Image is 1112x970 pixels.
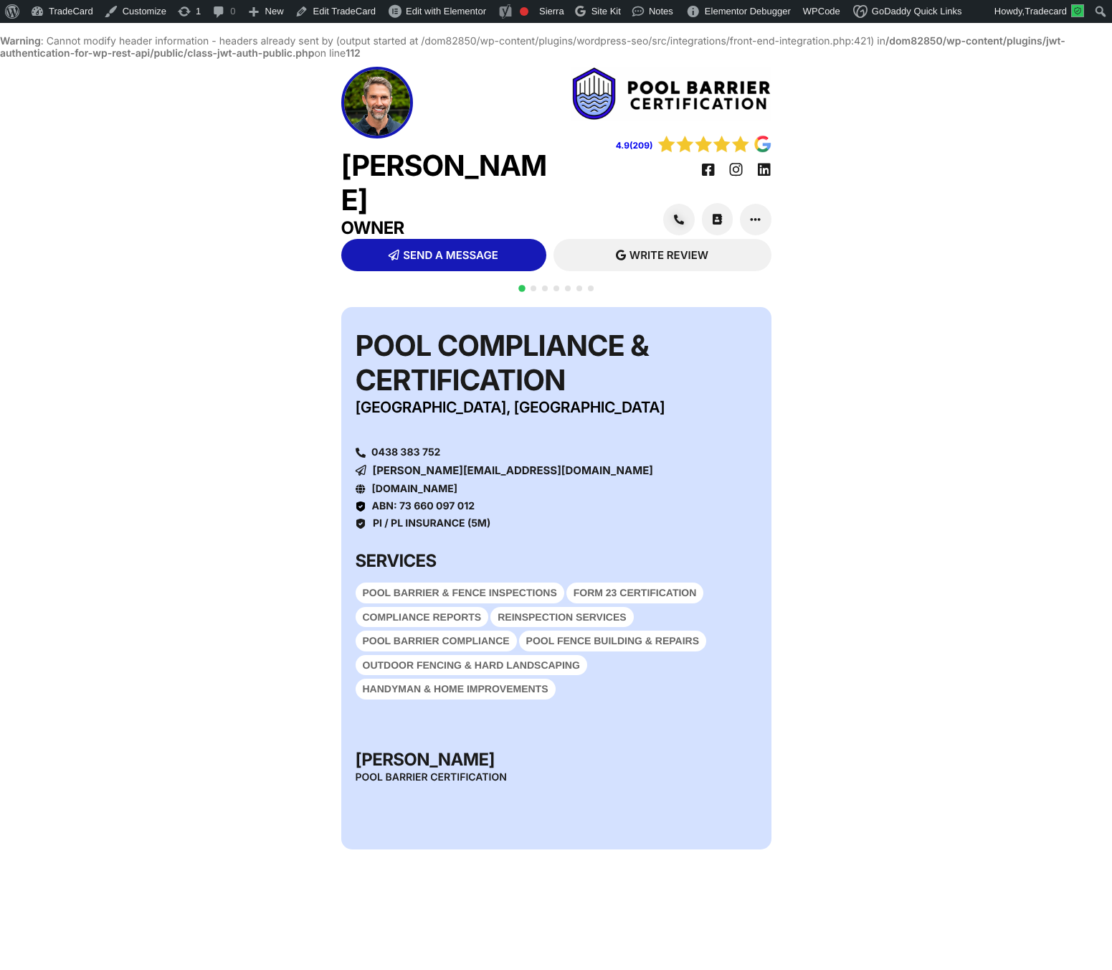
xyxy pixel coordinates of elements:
h2: Pool Compliance & Certification [356,329,725,397]
b: 112 [346,47,361,60]
div: OUTDOOR FENCING & HARD LANDSCAPING [356,655,587,676]
span: Go to slide 7 [588,286,594,291]
a: 4.9(209) [616,140,653,151]
h6: Pool Barrier Certification [356,771,584,785]
div: COMPLIANCE REPORTS [356,607,489,628]
a: 0438 383 752 [356,448,757,458]
span: Go to slide 2 [531,286,536,291]
span: Go to slide 6 [576,286,582,291]
h3: SERVICES [356,550,584,572]
div: FORM 23 CERTIFICATION [566,583,704,603]
div: POOL FENCE BUILDING & REPAIRS [519,631,706,651]
a: poolbarriercertification.com [356,484,366,494]
h4: [GEOGRAPHIC_DATA], [GEOGRAPHIC_DATA] [356,397,725,419]
span: Go to slide 3 [542,286,548,291]
span: Site Kit [591,6,621,17]
span: [PERSON_NAME][EMAIL_ADDRESS][DOMAIN_NAME] [373,465,654,476]
h2: [PERSON_NAME] [341,149,556,217]
span: Tradecard [1025,6,1067,17]
span: WRITE REVIEW [629,250,708,260]
a: [DOMAIN_NAME] [372,483,458,495]
span: SEND A MESSAGE [403,250,498,260]
a: WRITE REVIEW [553,239,771,271]
div: Focus keyphrase not set [520,7,528,16]
span: Go to slide 5 [565,286,571,291]
span: Go to slide 1 [518,285,526,292]
span: Go to slide 4 [553,286,559,291]
h3: [PERSON_NAME] [356,749,584,771]
a: [PERSON_NAME][EMAIL_ADDRESS][DOMAIN_NAME] [356,465,654,476]
a: SEND A MESSAGE [341,239,546,271]
h3: Owner [341,217,556,239]
span: ABN: 73 660 097 012 [372,500,475,512]
div: HANDYMAN & HOME IMPROVEMENTS [356,679,556,700]
span: 0438 383 752 [368,448,440,458]
div: REINSPECTION SERVICES [490,607,633,628]
div: POOL BARRIER & FENCE INSPECTIONS [356,583,564,603]
span: PI / PL INSURANCE (5M) [369,519,490,529]
span: Edit with Elementor [406,6,486,17]
div: POOL BARRIER COMPLIANCE [356,631,517,651]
